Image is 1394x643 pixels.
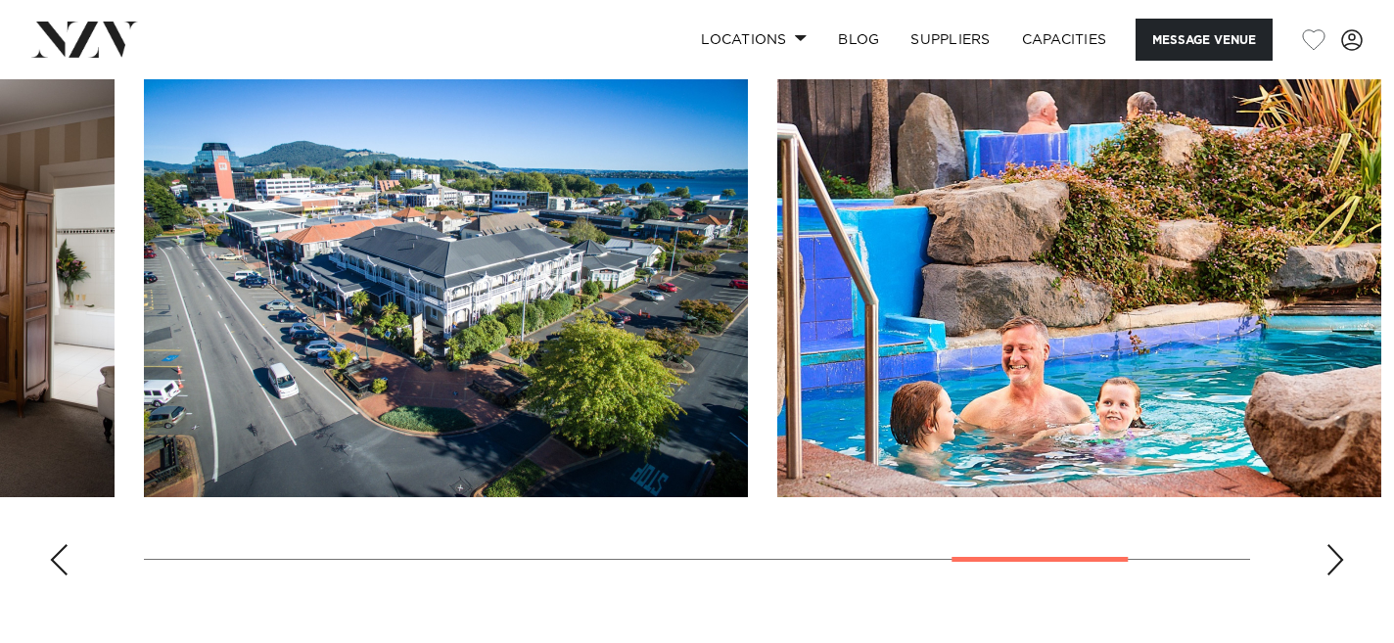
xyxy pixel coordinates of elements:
[31,22,138,57] img: nzv-logo.png
[144,54,748,497] swiper-slide: 9 / 11
[1006,19,1123,61] a: Capacities
[1136,19,1273,61] button: Message Venue
[777,54,1381,497] swiper-slide: 10 / 11
[822,19,895,61] a: BLOG
[895,19,1005,61] a: SUPPLIERS
[685,19,822,61] a: Locations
